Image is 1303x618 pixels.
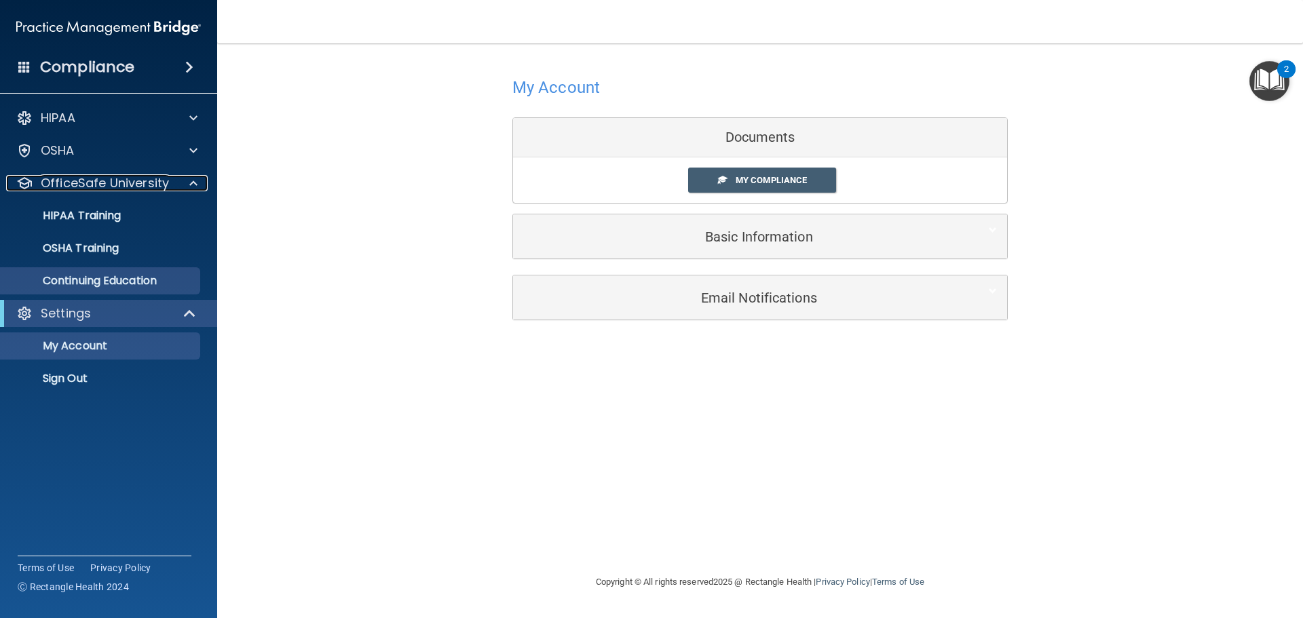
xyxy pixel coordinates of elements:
[816,577,869,587] a: Privacy Policy
[513,118,1007,157] div: Documents
[16,14,201,41] img: PMB logo
[41,142,75,159] p: OSHA
[1284,69,1289,87] div: 2
[523,290,956,305] h5: Email Notifications
[41,175,169,191] p: OfficeSafe University
[16,305,197,322] a: Settings
[16,175,197,191] a: OfficeSafe University
[1235,524,1287,576] iframe: Drift Widget Chat Controller
[90,561,151,575] a: Privacy Policy
[9,209,121,223] p: HIPAA Training
[523,229,956,244] h5: Basic Information
[18,580,129,594] span: Ⓒ Rectangle Health 2024
[9,339,194,353] p: My Account
[523,282,997,313] a: Email Notifications
[523,221,997,252] a: Basic Information
[41,305,91,322] p: Settings
[512,79,600,96] h4: My Account
[512,560,1008,604] div: Copyright © All rights reserved 2025 @ Rectangle Health | |
[16,142,197,159] a: OSHA
[41,110,75,126] p: HIPAA
[9,274,194,288] p: Continuing Education
[40,58,134,77] h4: Compliance
[16,110,197,126] a: HIPAA
[18,561,74,575] a: Terms of Use
[872,577,924,587] a: Terms of Use
[1249,61,1289,101] button: Open Resource Center, 2 new notifications
[9,242,119,255] p: OSHA Training
[9,372,194,385] p: Sign Out
[736,175,807,185] span: My Compliance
